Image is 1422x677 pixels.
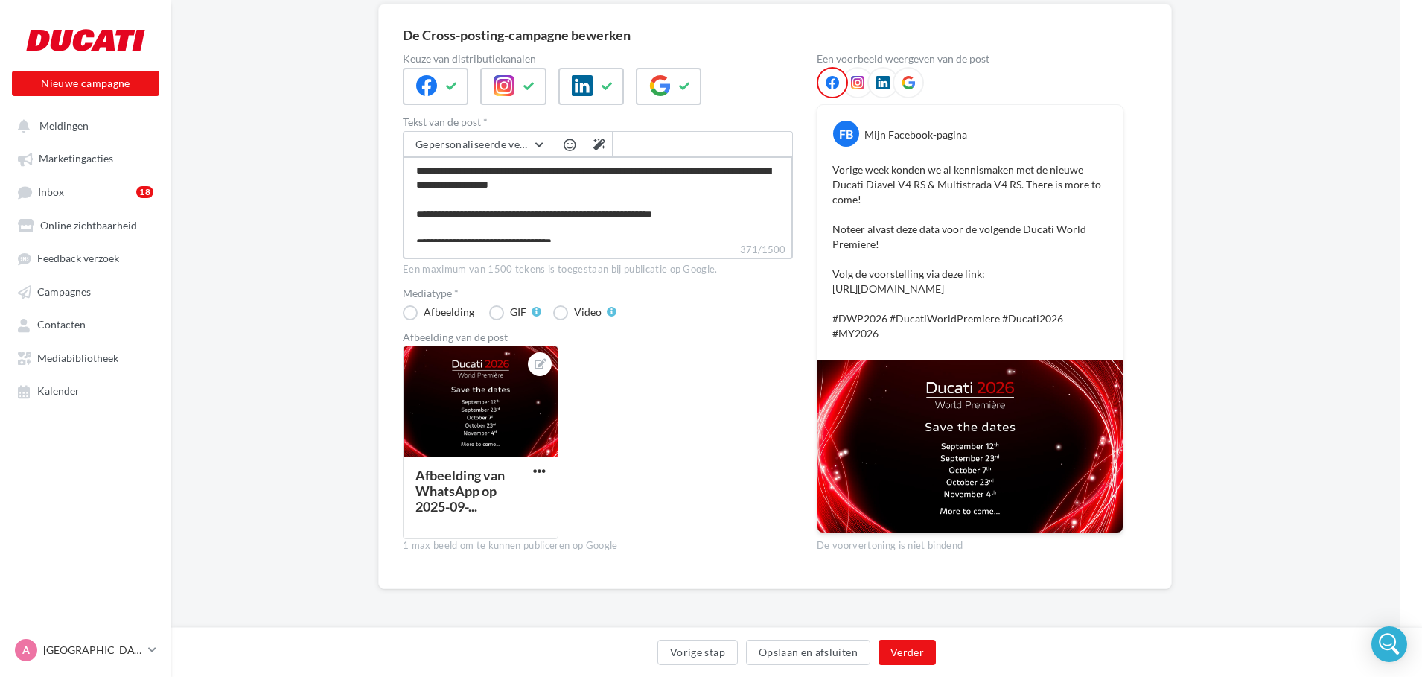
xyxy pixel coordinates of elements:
span: Marketingacties [39,153,113,165]
a: Feedback verzoek [9,244,162,271]
button: Vorige stap [657,640,738,665]
div: FB [833,121,859,147]
span: Gepersonaliseerde velden [415,138,541,150]
a: Campagnes [9,278,162,305]
div: Een maximum van 1500 tekens is toegestaan bij publicatie op Google. [403,263,793,276]
label: 371/1500 [403,242,793,259]
div: Een voorbeeld weergeven van de post [817,54,1123,64]
a: Marketingacties [9,144,162,171]
button: Meldingen [9,112,156,139]
span: Feedback verzoek [37,252,119,265]
div: Mijn Facebook-pagina [864,127,967,142]
span: A [22,643,30,658]
span: Meldingen [39,119,89,132]
span: Online zichtbaarheid [40,219,137,232]
p: Vorige week konden we al kennismaken met de nieuwe Ducati Diavel V4 RS & Multistrada V4 RS. There... [832,162,1108,341]
a: A [GEOGRAPHIC_DATA] [12,636,159,664]
span: Mediabibliotheek [37,352,118,364]
div: 1 max beeld om te kunnen publiceren op Google [403,539,793,553]
button: Verder [879,640,936,665]
button: Nieuwe campagne [12,71,159,96]
a: Inbox18 [9,178,162,206]
a: Online zichtbaarheid [9,212,162,238]
span: Contacten [37,319,86,331]
label: Keuze van distributiekanalen [403,54,793,64]
button: Opslaan en afsluiten [746,640,870,665]
div: De voorvertoning is niet bindend [817,533,1123,553]
div: De Cross-posting-campagne bewerken [403,28,631,42]
div: Afbeelding van WhatsApp op 2025-09-... [415,467,505,515]
label: Mediatype * [403,288,793,299]
button: Gepersonaliseerde velden [404,132,552,157]
a: Kalender [9,377,162,404]
div: Open Intercom Messenger [1371,626,1407,662]
label: Tekst van de post * [403,117,793,127]
div: Afbeelding [424,307,474,317]
div: GIF [510,307,526,317]
div: Video [574,307,602,317]
p: [GEOGRAPHIC_DATA] [43,643,142,658]
div: Afbeelding van de post [403,332,793,343]
span: Kalender [37,385,80,398]
span: Campagnes [37,285,91,298]
span: Inbox [38,185,64,198]
div: 18 [136,186,153,198]
a: Contacten [9,311,162,337]
a: Mediabibliotheek [9,344,162,371]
